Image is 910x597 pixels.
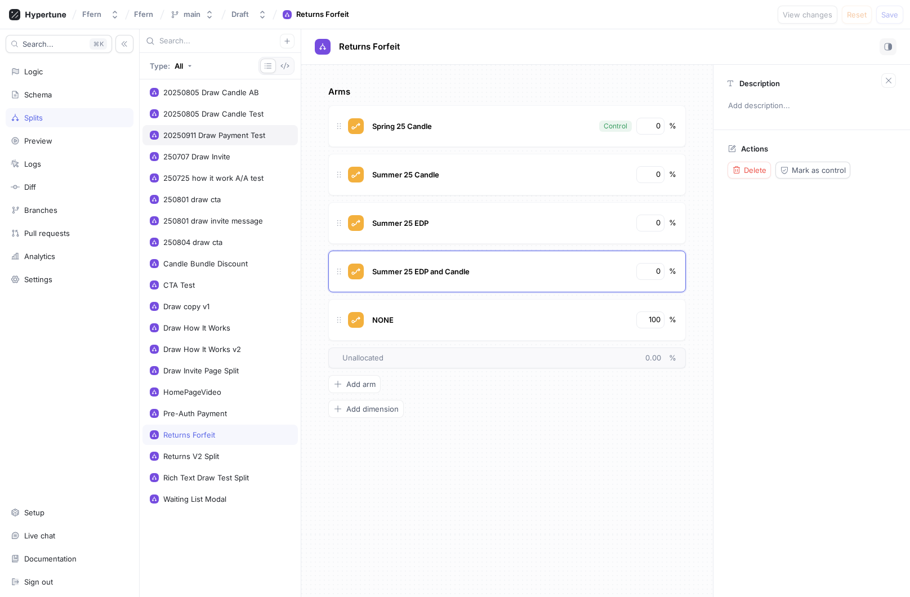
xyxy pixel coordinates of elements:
div: Settings [24,275,52,284]
button: Save [876,6,903,24]
input: Search... [159,35,280,47]
div: 250707 Draw Invite [163,152,230,161]
div: Setup [24,508,44,517]
span: View changes [783,11,832,18]
div: 20250911 Draw Payment Test [163,131,265,140]
span: Returns Forfeit [339,42,400,51]
p: Add description... [723,96,900,115]
p: Actions [741,144,768,153]
span: Mark as control [792,167,846,173]
span: Delete [744,167,766,173]
div: Ffern [82,10,101,19]
span: Reset [847,11,867,18]
div: Draw Invite Page Split [163,366,239,375]
div: Draw How It Works v2 [163,345,241,354]
button: Add arm [328,375,381,393]
div: HomePageVideo [163,387,221,396]
div: % [669,169,676,180]
button: Search...K [6,35,112,53]
div: CTA Test [163,280,195,289]
button: Reset [842,6,872,24]
span: Summer 25 EDP [372,219,429,228]
div: Returns Forfeit [296,9,349,20]
div: 250801 draw invite message [163,216,263,225]
div: Draw How It Works [163,323,230,332]
span: 0.00 [645,353,669,362]
div: 20250805 Draw Candle AB [163,88,259,97]
span: Ffern [134,10,153,18]
div: Draft [231,10,249,19]
button: Delete [728,162,771,179]
div: Control [604,121,627,131]
div: Splits [24,113,43,122]
span: NONE [372,315,394,324]
p: Type: [150,63,170,70]
button: Ffern [78,5,124,24]
div: Candle Bundle Discount [163,259,248,268]
div: Analytics [24,252,55,261]
div: 250804 draw cta [163,238,222,247]
div: Rich Text Draw Test Split [163,473,249,482]
div: Logic [24,67,43,76]
div: 250801 draw cta [163,195,221,204]
div: Waiting List Modal [163,494,226,504]
span: % [669,353,676,362]
div: Pull requests [24,229,70,238]
button: Add dimension [328,400,404,418]
div: Branches [24,206,57,215]
button: main [166,5,218,24]
div: Documentation [24,554,77,563]
a: Documentation [6,549,133,568]
span: Add dimension [346,406,399,412]
p: Description [739,79,780,88]
div: Preview [24,136,52,145]
div: K [90,38,107,50]
div: All [175,63,183,70]
div: Pre-Auth Payment [163,409,227,418]
span: Summer 25 Candle [372,170,439,179]
span: Unallocated [342,353,383,364]
div: % [669,266,676,277]
div: Logs [24,159,41,168]
button: Draft [227,5,271,24]
button: View changes [778,6,837,24]
div: % [669,217,676,229]
div: Returns V2 Split [163,452,219,461]
div: Live chat [24,531,55,540]
button: Type: All [146,57,196,75]
button: Mark as control [775,162,850,179]
span: Summer 25 EDP and Candle [372,267,470,276]
div: Diff [24,182,36,191]
span: Spring 25 Candle [372,122,432,131]
div: Draw copy v1 [163,302,209,311]
div: Returns Forfeit [163,430,215,439]
span: Save [881,11,898,18]
div: % [669,314,676,326]
div: % [669,121,676,132]
p: Arms [328,86,686,99]
div: Sign out [24,577,53,586]
div: 20250805 Draw Candle Test [163,109,264,118]
span: Add arm [346,381,376,387]
span: Search... [23,41,53,47]
div: Schema [24,90,52,99]
div: 250725 how it work A/A test [163,173,264,182]
div: main [184,10,200,19]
